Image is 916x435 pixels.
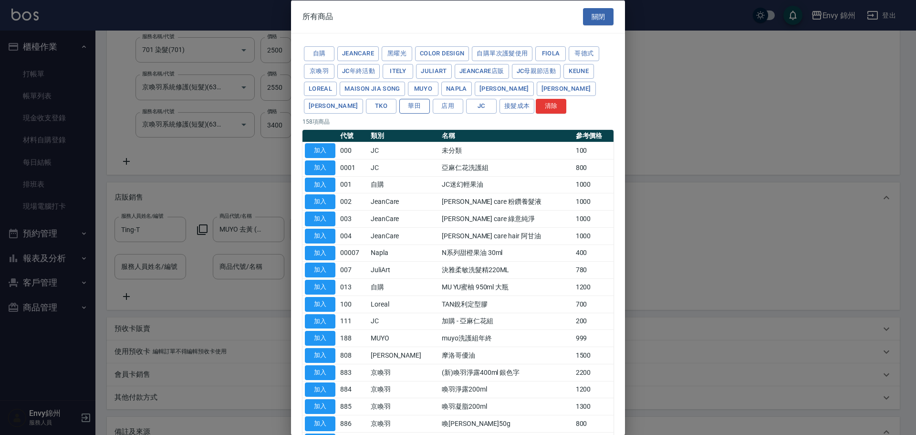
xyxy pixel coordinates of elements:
td: 200 [573,313,614,330]
button: 哥德式 [569,46,599,61]
td: 1000 [573,227,614,244]
td: JeanCare [368,227,439,244]
td: 800 [573,159,614,176]
td: 京喚羽 [368,398,439,415]
td: 000 [338,142,368,159]
td: N系列甜橙果油 30ml [439,244,573,262]
td: 1000 [573,210,614,227]
td: [PERSON_NAME] care 綠意純淨 [439,210,573,227]
td: MUYO [368,329,439,347]
button: 關閉 [583,8,614,25]
button: 接髮成本 [500,99,535,114]
td: muyo洗護組年終 [439,329,573,347]
td: 加購 - 亞麻仁花組 [439,313,573,330]
td: 004 [338,227,368,244]
td: 188 [338,329,368,347]
button: 加入 [305,143,335,158]
td: 喚[PERSON_NAME]50g [439,415,573,432]
td: JeanCare [368,210,439,227]
button: 黑曜光 [382,46,412,61]
td: 111 [338,313,368,330]
td: 亞麻仁花洗護組 [439,159,573,176]
button: MUYO [408,81,438,96]
th: 類別 [368,130,439,142]
button: JeanCare店販 [455,64,509,78]
td: 700 [573,296,614,313]
td: 100 [338,296,368,313]
td: 800 [573,415,614,432]
button: 華田 [399,99,430,114]
td: 002 [338,193,368,210]
td: [PERSON_NAME] care 粉鑽養髮液 [439,193,573,210]
td: JuliArt [368,261,439,278]
button: [PERSON_NAME] [475,81,534,96]
td: 自購 [368,278,439,296]
td: 1000 [573,193,614,210]
td: 2200 [573,364,614,381]
td: Loreal [368,296,439,313]
td: Napla [368,244,439,262]
th: 名稱 [439,130,573,142]
button: JC [466,99,497,114]
button: 加入 [305,245,335,260]
td: 1500 [573,347,614,364]
td: 884 [338,381,368,398]
th: 參考價格 [573,130,614,142]
button: ITELY [383,64,413,78]
button: JeanCare [337,46,379,61]
td: 喚羽凝脂200ml [439,398,573,415]
button: 加入 [305,331,335,346]
button: 加入 [305,399,335,414]
td: 摩洛哥優油 [439,347,573,364]
button: 店用 [433,99,463,114]
td: 1200 [573,381,614,398]
button: 加入 [305,177,335,192]
td: 780 [573,261,614,278]
td: 003 [338,210,368,227]
td: JeanCare [368,193,439,210]
button: 加入 [305,382,335,397]
td: 喚羽淨露200ml [439,381,573,398]
td: 999 [573,329,614,347]
th: 代號 [338,130,368,142]
button: JuliArt [416,64,452,78]
td: 808 [338,347,368,364]
td: 001 [338,176,368,193]
button: 加入 [305,297,335,311]
td: 00007 [338,244,368,262]
button: 加入 [305,263,335,277]
td: [PERSON_NAME] care hair 阿甘油 [439,227,573,244]
button: TKO [366,99,396,114]
td: 0001 [338,159,368,176]
td: JC [368,159,439,176]
td: 100 [573,142,614,159]
td: 886 [338,415,368,432]
button: Napla [441,81,472,96]
button: 加入 [305,280,335,295]
button: 加入 [305,194,335,209]
td: JC迷幻輕果油 [439,176,573,193]
button: 加入 [305,212,335,226]
td: 京喚羽 [368,364,439,381]
button: JC母親節活動 [512,64,561,78]
button: 自購單次護髮使用 [472,46,532,61]
button: 京喚羽 [304,64,334,78]
button: 加入 [305,348,335,363]
td: JC [368,142,439,159]
td: 400 [573,244,614,262]
td: 883 [338,364,368,381]
td: JC [368,313,439,330]
button: 加入 [305,160,335,175]
td: 決雅柔敏洗髮精220ML [439,261,573,278]
button: color design [415,46,469,61]
td: 自購 [368,176,439,193]
button: 加入 [305,416,335,431]
button: Maison Jia Song [340,81,405,96]
button: 清除 [536,99,566,114]
p: 158 項商品 [302,117,614,126]
button: [PERSON_NAME] [537,81,596,96]
td: 未分類 [439,142,573,159]
td: 885 [338,398,368,415]
button: 自購 [304,46,334,61]
td: 007 [338,261,368,278]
